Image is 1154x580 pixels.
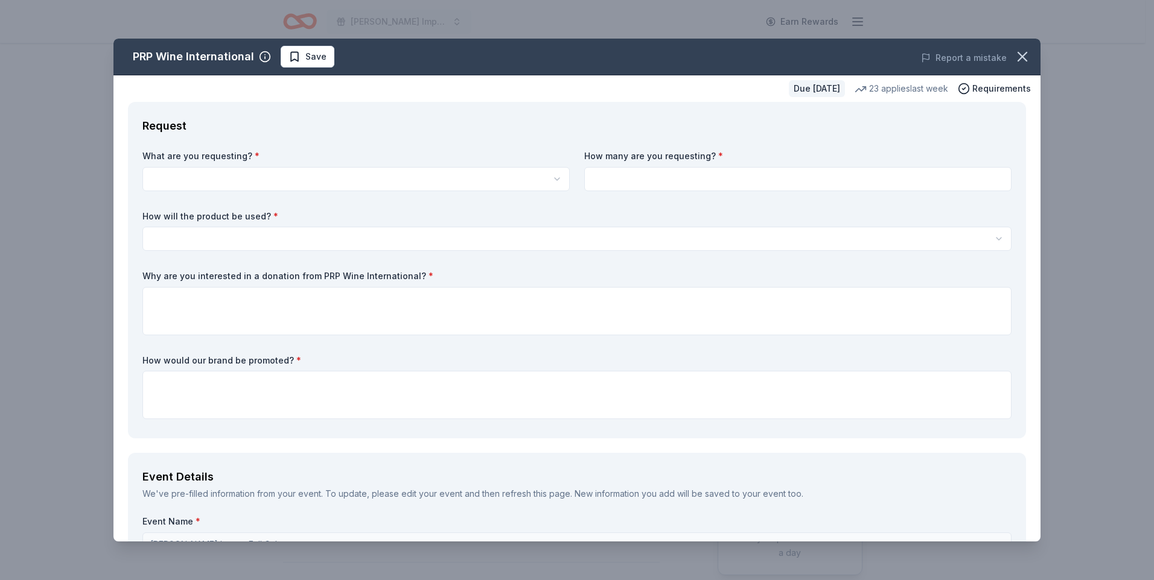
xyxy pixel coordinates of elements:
div: PRP Wine International [133,47,254,66]
label: How will the product be used? [142,210,1012,222]
label: How would our brand be promoted? [142,355,1012,367]
button: Save [281,46,334,68]
div: 23 applies last week [855,81,948,96]
button: Report a mistake [921,51,1007,65]
div: Event Details [142,467,1012,487]
button: Requirements [958,81,1031,96]
span: Requirements [972,81,1031,96]
div: Request [142,116,1012,136]
span: Save [305,49,327,64]
label: How many are you requesting? [584,150,1012,162]
div: Due [DATE] [789,80,845,97]
div: We've pre-filled information from your event. To update, please edit your event and then refresh ... [142,487,1012,501]
label: Event Name [142,515,1012,528]
label: Why are you interested in a donation from PRP Wine International? [142,270,1012,282]
label: What are you requesting? [142,150,570,162]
